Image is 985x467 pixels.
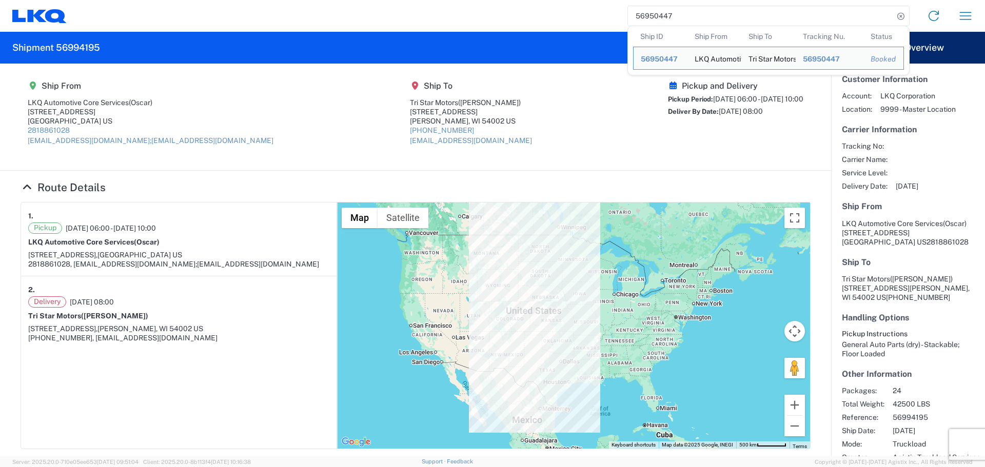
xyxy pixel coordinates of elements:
h5: Other Information [842,369,974,379]
span: 56994195 [893,413,980,422]
div: 56950447 [641,54,680,64]
span: [PHONE_NUMBER] [886,293,950,301]
h6: Pickup Instructions [842,330,974,338]
span: Packages: [842,386,884,395]
h2: Shipment 56994195 [12,42,100,54]
span: LKQ Automotive Core Services [842,219,943,228]
th: Ship From [687,26,742,47]
span: 2818861028 [927,238,969,246]
span: Carrier Name: [842,155,888,164]
address: [PERSON_NAME], WI 54002 US [842,274,974,302]
img: Google [339,435,373,449]
div: [STREET_ADDRESS] [28,107,273,116]
div: [STREET_ADDRESS] [410,107,532,116]
address: [GEOGRAPHIC_DATA] US [842,219,974,247]
button: Show street map [342,208,378,228]
th: Ship To [741,26,796,47]
span: ([PERSON_NAME]) [458,98,521,107]
span: Tri Star Motors [STREET_ADDRESS] [842,275,953,292]
span: Map data ©2025 Google, INEGI [662,442,733,448]
span: [DATE] 08:00 [70,297,114,307]
button: Show satellite imagery [378,208,428,228]
span: [DATE] [893,426,980,435]
a: Open this area in Google Maps (opens a new window) [339,435,373,449]
span: 56950447 [641,55,678,63]
h5: Handling Options [842,313,974,322]
div: [PERSON_NAME], WI 54002 US [410,116,532,126]
button: Map camera controls [784,321,805,341]
div: 2818861028, [EMAIL_ADDRESS][DOMAIN_NAME];[EMAIL_ADDRESS][DOMAIN_NAME] [28,259,329,269]
div: Booked [871,54,896,64]
span: Reference: [842,413,884,422]
button: Drag Pegman onto the map to open Street View [784,358,805,378]
span: ([PERSON_NAME]) [890,275,953,283]
span: [DATE] [896,181,918,191]
span: [STREET_ADDRESS], [28,324,97,333]
button: Zoom in [784,395,805,415]
h5: Pickup and Delivery [668,81,803,91]
span: Pickup Period: [668,95,713,103]
span: Mode: [842,439,884,449]
div: Tri Star Motors [410,98,532,107]
div: LKQ Automotive Core Services [28,98,273,107]
strong: Tri Star Motors [28,312,148,320]
span: Service Level: [842,168,888,177]
a: 2818861028 [28,126,70,134]
a: Hide Details [21,181,106,194]
strong: 1. [28,210,33,222]
strong: LKQ Automotive Core Services [28,238,160,246]
span: [PERSON_NAME], WI 54002 US [97,324,203,333]
span: Deliver By Date: [668,108,719,115]
div: [PHONE_NUMBER], [EMAIL_ADDRESS][DOMAIN_NAME] [28,333,329,342]
h5: Ship From [28,81,273,91]
span: Creator: [842,453,884,462]
span: Copyright © [DATE]-[DATE] Agistix Inc., All Rights Reserved [815,457,973,466]
span: Server: 2025.20.0-710e05ee653 [12,459,139,465]
button: Toggle fullscreen view [784,208,805,228]
span: 42500 LBS [893,399,980,409]
span: Tracking No: [842,141,888,151]
button: Keyboard shortcuts [612,441,656,449]
span: [STREET_ADDRESS] [842,229,910,237]
h5: Carrier Information [842,125,974,134]
h5: Ship To [842,257,974,267]
span: ([PERSON_NAME]) [81,312,148,320]
a: Terms [793,443,807,449]
span: Location: [842,105,872,114]
span: Client: 2025.20.0-8b113f4 [143,459,251,465]
span: [DATE] 08:00 [719,107,763,115]
span: [STREET_ADDRESS], [28,251,97,259]
span: Account: [842,91,872,100]
span: 500 km [739,442,757,448]
span: Ship Date: [842,426,884,435]
div: 56950447 [803,54,856,64]
span: Delivery [28,296,66,308]
table: Search Results [633,26,909,75]
div: Tri Star Motors [748,47,789,69]
th: Ship ID [633,26,687,47]
span: (Oscar) [129,98,152,107]
span: 24 [893,386,980,395]
a: Support [422,458,447,464]
th: Status [863,26,904,47]
span: Pickup [28,222,62,234]
div: General Auto Parts (dry) - Stackable; Floor Loaded [842,340,974,358]
span: (Oscar) [943,219,967,228]
span: [GEOGRAPHIC_DATA] US [97,251,182,259]
span: Total Weight: [842,399,884,409]
th: Tracking Nu. [796,26,863,47]
a: [EMAIL_ADDRESS][DOMAIN_NAME];[EMAIL_ADDRESS][DOMAIN_NAME] [28,136,273,145]
h5: Ship To [410,81,532,91]
div: LKQ Automotive Core Services [695,47,735,69]
a: Feedback [447,458,473,464]
span: 9999 - Master Location [880,105,956,114]
strong: 2. [28,283,35,296]
span: [DATE] 09:51:04 [97,459,139,465]
button: Map Scale: 500 km per 54 pixels [736,441,790,449]
span: LKQ Corporation [880,91,956,100]
span: 56950447 [803,55,840,63]
a: [PHONE_NUMBER] [410,126,474,134]
h5: Ship From [842,201,974,211]
span: Agistix Truckload Services [893,453,980,462]
button: Zoom out [784,416,805,436]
